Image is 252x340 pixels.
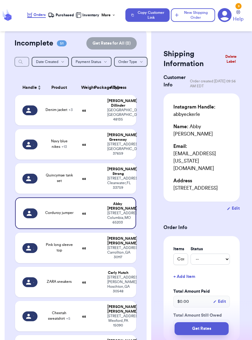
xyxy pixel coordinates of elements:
[171,270,232,283] button: + Add Item
[82,280,86,284] strong: oz
[175,322,229,335] button: Get Rates
[163,49,222,69] h2: Shipping Information
[45,211,73,215] span: Corduroy jumper
[220,52,242,66] button: Delete Label
[118,60,137,64] span: Order Type
[82,13,99,18] span: Inventory
[22,85,37,91] span: Handle
[91,80,104,95] th: Package Type
[33,314,34,319] span: tirzann
[107,271,129,275] div: Carly Hutch
[163,74,190,89] h3: Customer Info
[57,40,67,46] span: 51
[107,275,129,294] div: [STREET_ADDRESS][PERSON_NAME] Hoschton , GA 30548
[173,312,230,318] label: Total Amount Still Owed
[82,109,86,112] strong: oz
[69,108,73,112] span: + 3
[33,12,46,17] span: Orders
[173,246,188,252] label: Items
[114,57,148,67] button: Order Type
[48,12,74,18] a: Purchased
[51,139,68,148] span: Navy blue nikes
[191,246,230,252] label: Status
[107,176,129,190] div: [STREET_ADDRESS] Clearwater , FL 33759
[82,143,86,146] strong: oz
[177,298,189,305] span: $ 0.00
[233,10,243,23] a: Help
[173,123,230,138] div: Abby [PERSON_NAME]
[61,145,67,148] span: + 13
[33,176,34,181] span: raisingmytribe
[33,142,34,147] span: ashleygreenway
[27,12,46,18] a: Orders
[82,246,86,250] strong: oz
[107,133,129,142] div: [PERSON_NAME] Greenway
[46,173,73,183] span: Quincymae tank set
[213,298,226,305] button: Edit
[33,246,34,251] span: jennjenki
[46,243,73,252] span: Pink long sleeve top
[66,317,70,320] span: + 5
[86,37,137,49] button: Get Rates for All (0)
[173,143,230,172] div: [EMAIL_ADDRESS][US_STATE][DOMAIN_NAME]
[233,15,243,23] span: Help
[173,103,230,118] div: abbyeckerle
[71,57,112,67] button: Payment Status
[235,3,242,9] div: 3
[107,246,129,259] div: [STREET_ADDRESS] Carrollton , GA 30117
[32,57,69,67] button: Date Created
[82,314,86,318] strong: oz
[173,177,230,192] div: [STREET_ADDRESS]
[104,80,136,95] th: Address
[173,124,188,129] span: Name:
[56,13,74,18] span: Purchased
[173,178,192,183] span: Address
[37,84,42,91] button: Sort ascending
[173,288,230,295] label: Total Amount Paid
[107,167,129,176] div: [PERSON_NAME] Strong
[107,202,128,211] div: Abby [PERSON_NAME]
[107,99,129,108] div: [PERSON_NAME] Dillinder
[33,108,34,113] span: [PERSON_NAME].ivf
[218,8,232,22] a: 3
[77,80,90,95] th: Weight
[45,108,73,112] span: Denim jacket
[48,311,70,320] span: Cheetah sweatshirt
[101,13,116,18] div: More
[41,80,78,95] th: Product
[76,12,99,18] a: Inventory
[107,236,129,246] div: [PERSON_NAME] [PERSON_NAME]
[190,79,240,89] span: Order created: [DATE] 09:56 AM EDT
[227,205,240,212] button: Edit
[33,280,34,285] span: carlynhutch
[14,38,53,48] h2: Incomplete
[82,177,86,180] strong: oz
[14,57,29,67] input: Search
[173,144,187,149] span: Email:
[36,60,58,64] span: Date Created
[107,108,129,122] div: [GEOGRAPHIC_DATA] [GEOGRAPHIC_DATA] , MI 48135
[171,8,215,22] button: New Shipping Order
[107,314,129,328] div: [STREET_ADDRESS] Wexford , PA 15090
[82,212,86,215] strong: oz
[107,305,129,314] div: [PERSON_NAME] [PERSON_NAME]
[163,224,240,231] h3: Order Info
[173,105,215,109] span: Instagram Handle:
[47,280,72,283] span: ZARA sneakers
[125,8,170,22] button: Copy Customer Link
[107,142,129,156] div: [STREET_ADDRESS] [GEOGRAPHIC_DATA] , TN 37659
[107,211,128,225] div: [STREET_ADDRESS] Columbia , MO 65203
[76,60,101,64] span: Payment Status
